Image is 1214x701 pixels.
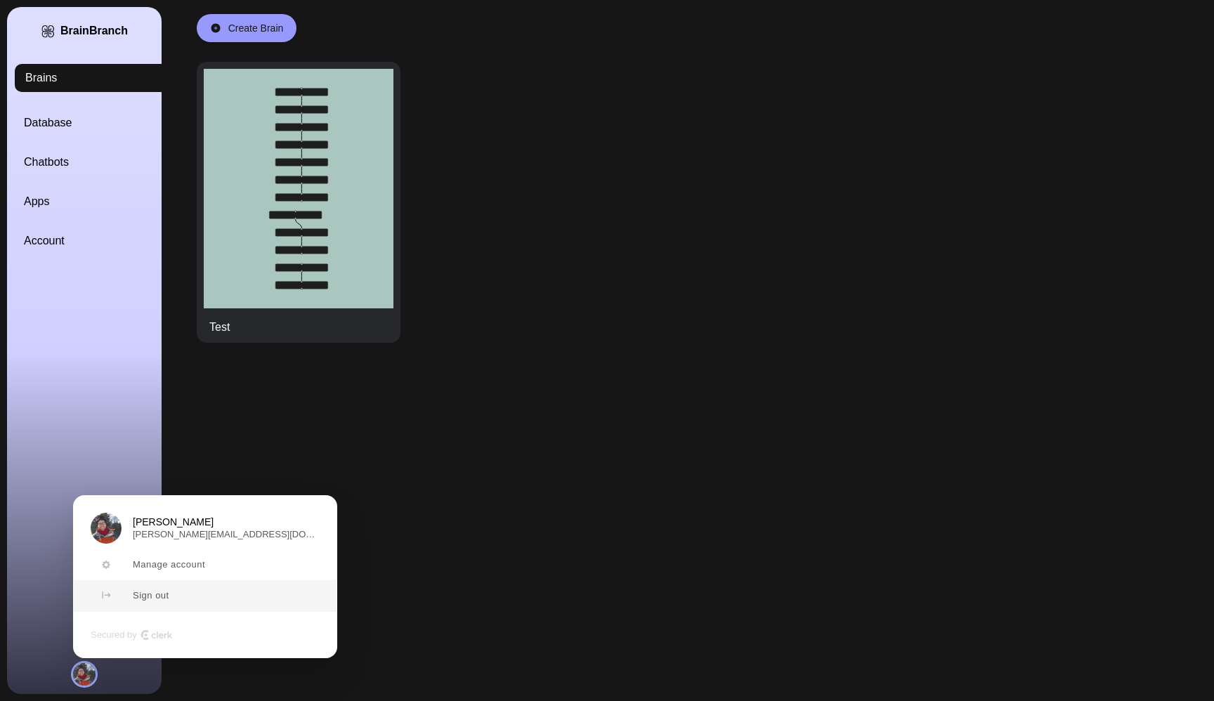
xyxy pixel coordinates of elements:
p: Secured by [91,628,137,641]
span: Manage account [133,559,205,570]
button: Close user button [73,663,96,686]
div: BrainBranch [60,24,128,38]
a: Brains [15,64,169,92]
span: [PERSON_NAME] [133,516,214,529]
img: Yedid Herskovitz [73,663,96,686]
div: Create Brain [228,21,284,35]
p: [PERSON_NAME][EMAIL_ADDRESS][DOMAIN_NAME] [133,529,320,540]
a: Apps [24,193,178,210]
img: Yedid Herskovitz [91,513,122,544]
a: Chatbots [24,154,178,171]
a: Database [24,114,178,131]
img: BrainBranch Logo [41,24,55,39]
div: User button popover [73,495,337,658]
div: Test [209,319,230,336]
a: Clerk logo [140,628,174,641]
a: Account [24,232,178,249]
span: Sign out [133,590,169,601]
